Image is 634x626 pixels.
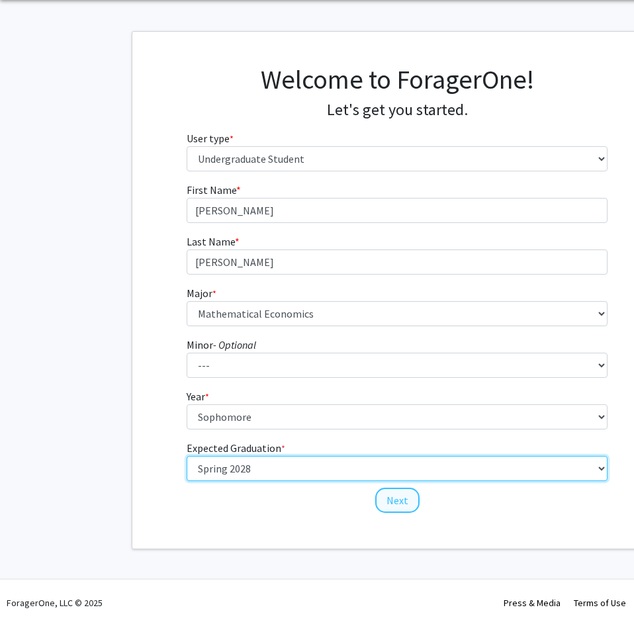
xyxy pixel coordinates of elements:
label: Minor [187,337,256,353]
div: ForagerOne, LLC © 2025 [7,580,103,626]
button: Next [375,488,420,513]
i: - Optional [213,338,256,351]
iframe: Chat [10,566,56,616]
a: Terms of Use [574,597,626,609]
label: Expected Graduation [187,440,285,456]
label: Major [187,285,216,301]
span: Last Name [187,235,235,248]
h4: Let's get you started. [187,101,608,120]
label: Year [187,388,209,404]
label: User type [187,130,234,146]
h1: Welcome to ForagerOne! [187,64,608,95]
span: First Name [187,183,236,197]
a: Press & Media [504,597,561,609]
